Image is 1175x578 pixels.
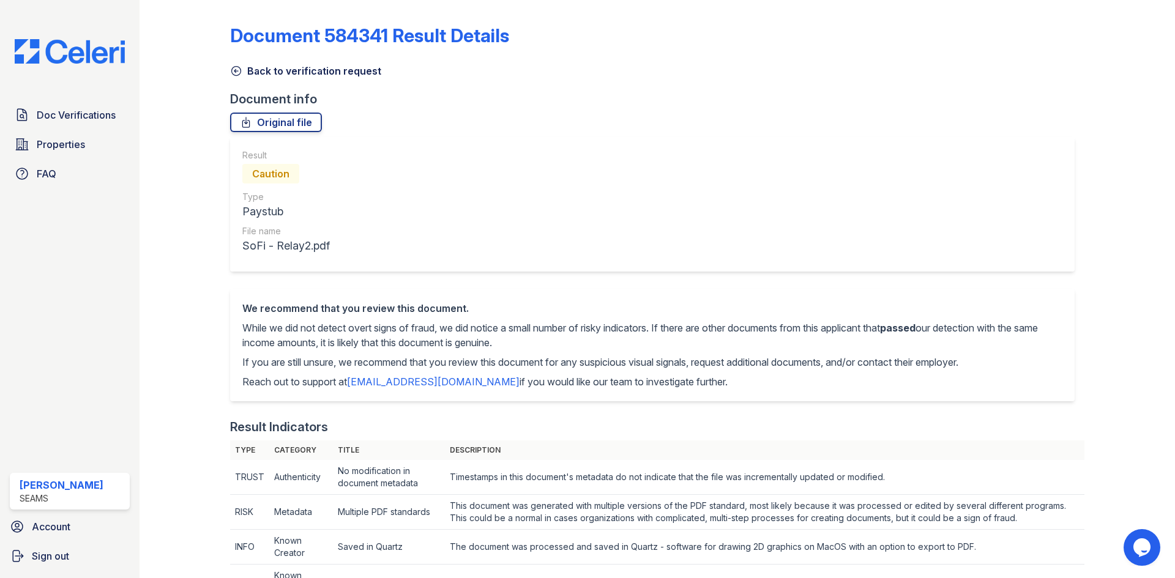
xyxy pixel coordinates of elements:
[333,530,446,565] td: Saved in Quartz
[230,64,381,78] a: Back to verification request
[242,301,1062,316] div: We recommend that you review this document.
[230,24,509,46] a: Document 584341 Result Details
[242,203,330,220] div: Paystub
[347,376,520,388] a: [EMAIL_ADDRESS][DOMAIN_NAME]
[269,440,333,460] th: Category
[5,514,135,539] a: Account
[37,137,85,152] span: Properties
[242,164,299,183] div: Caution
[242,355,1062,369] p: If you are still unsure, we recommend that you review this document for any suspicious visual sig...
[37,108,116,122] span: Doc Verifications
[230,530,269,565] td: INFO
[20,478,103,492] div: [PERSON_NAME]
[230,495,269,530] td: RISK
[5,544,135,568] a: Sign out
[230,418,328,435] div: Result Indicators
[230,113,322,132] a: Original file
[32,519,70,534] span: Account
[20,492,103,505] div: SEAMS
[10,161,130,186] a: FAQ
[230,440,269,460] th: Type
[242,149,330,161] div: Result
[333,440,446,460] th: Title
[32,549,69,563] span: Sign out
[242,320,1062,350] p: While we did not detect overt signs of fraud, we did notice a small number of risky indicators. I...
[445,495,1084,530] td: This document was generated with multiple versions of the PDF standard, most likely because it wa...
[10,132,130,157] a: Properties
[242,237,330,254] div: SoFi - Relay2.pdf
[445,440,1084,460] th: Description
[445,530,1084,565] td: The document was processed and saved in Quartz - software for drawing 2D graphics on MacOS with a...
[1124,529,1163,566] iframe: chat widget
[37,166,56,181] span: FAQ
[269,460,333,495] td: Authenticity
[269,530,333,565] td: Known Creator
[10,103,130,127] a: Doc Verifications
[880,322,916,334] span: passed
[333,495,446,530] td: Multiple PDF standards
[230,460,269,495] td: TRUST
[242,374,1062,389] p: Reach out to support at if you would like our team to investigate further.
[333,460,446,495] td: No modification in document metadata
[242,191,330,203] div: Type
[242,225,330,237] div: File name
[269,495,333,530] td: Metadata
[5,39,135,64] img: CE_Logo_Blue-a8612792a0a2168367f1c8372b55b34899dd931a85d93a1a3d3e32e68fde9ad4.png
[445,460,1084,495] td: Timestamps in this document's metadata do not indicate that the file was incrementally updated or...
[230,91,1084,108] div: Document info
